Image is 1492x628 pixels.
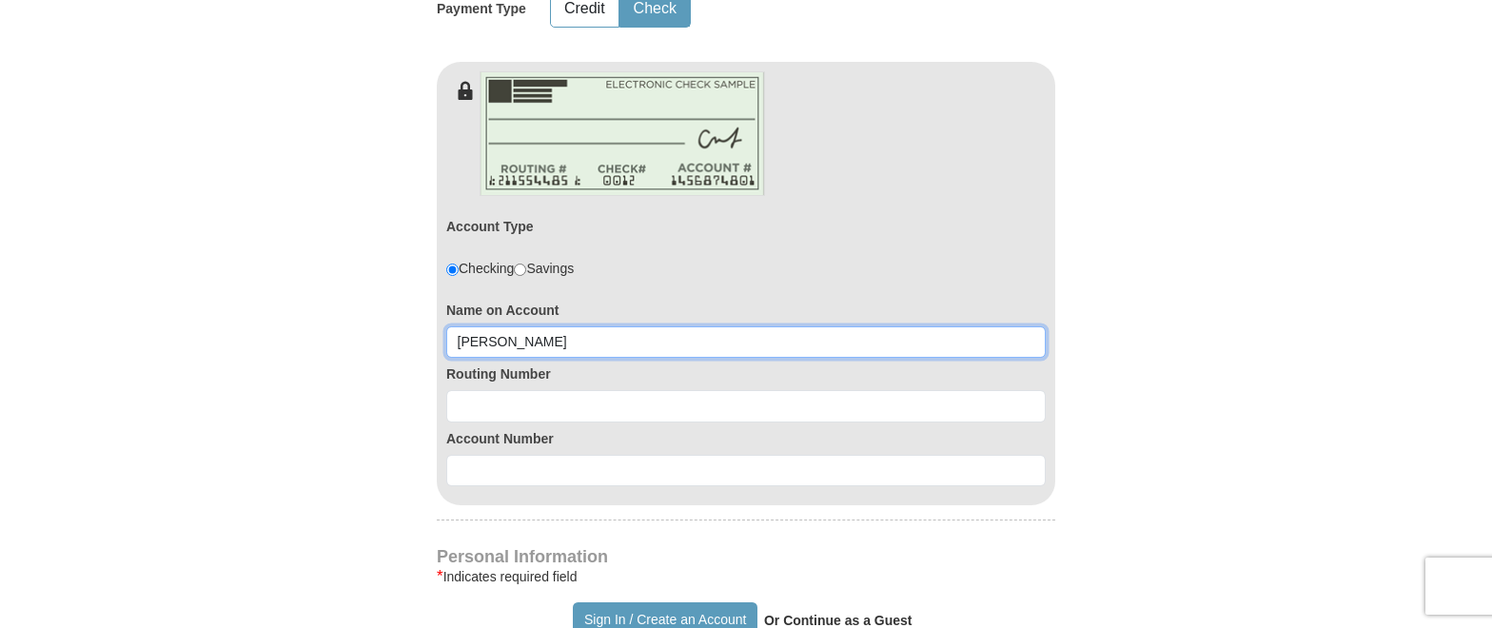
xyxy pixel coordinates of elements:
label: Account Number [446,429,1046,448]
label: Account Type [446,217,534,236]
img: check-en.png [480,71,765,196]
strong: Or Continue as a Guest [764,613,913,628]
div: Checking Savings [446,259,574,278]
label: Name on Account [446,301,1046,320]
div: Indicates required field [437,565,1055,588]
label: Routing Number [446,364,1046,383]
h4: Personal Information [437,549,1055,564]
h5: Payment Type [437,1,526,17]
